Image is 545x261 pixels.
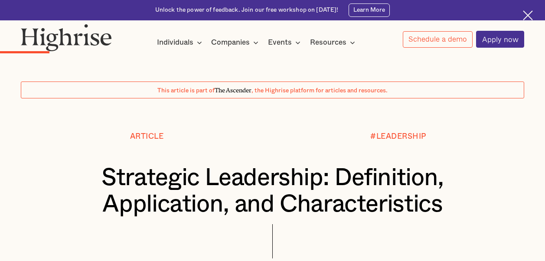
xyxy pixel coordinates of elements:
[157,37,193,48] div: Individuals
[310,37,358,48] div: Resources
[215,85,251,92] span: The Ascender
[476,31,524,48] a: Apply now
[130,132,164,140] div: Article
[523,10,533,20] img: Cross icon
[155,6,339,14] div: Unlock the power of feedback. Join our free workshop on [DATE]!
[268,37,292,48] div: Events
[370,132,426,140] div: #LEADERSHIP
[211,37,250,48] div: Companies
[157,88,215,94] span: This article is part of
[268,37,303,48] div: Events
[42,165,503,218] h1: Strategic Leadership: Definition, Application, and Characteristics
[21,24,112,51] img: Highrise logo
[251,88,388,94] span: , the Highrise platform for articles and resources.
[211,37,261,48] div: Companies
[157,37,205,48] div: Individuals
[310,37,346,48] div: Resources
[403,31,473,48] a: Schedule a demo
[349,3,390,16] a: Learn More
